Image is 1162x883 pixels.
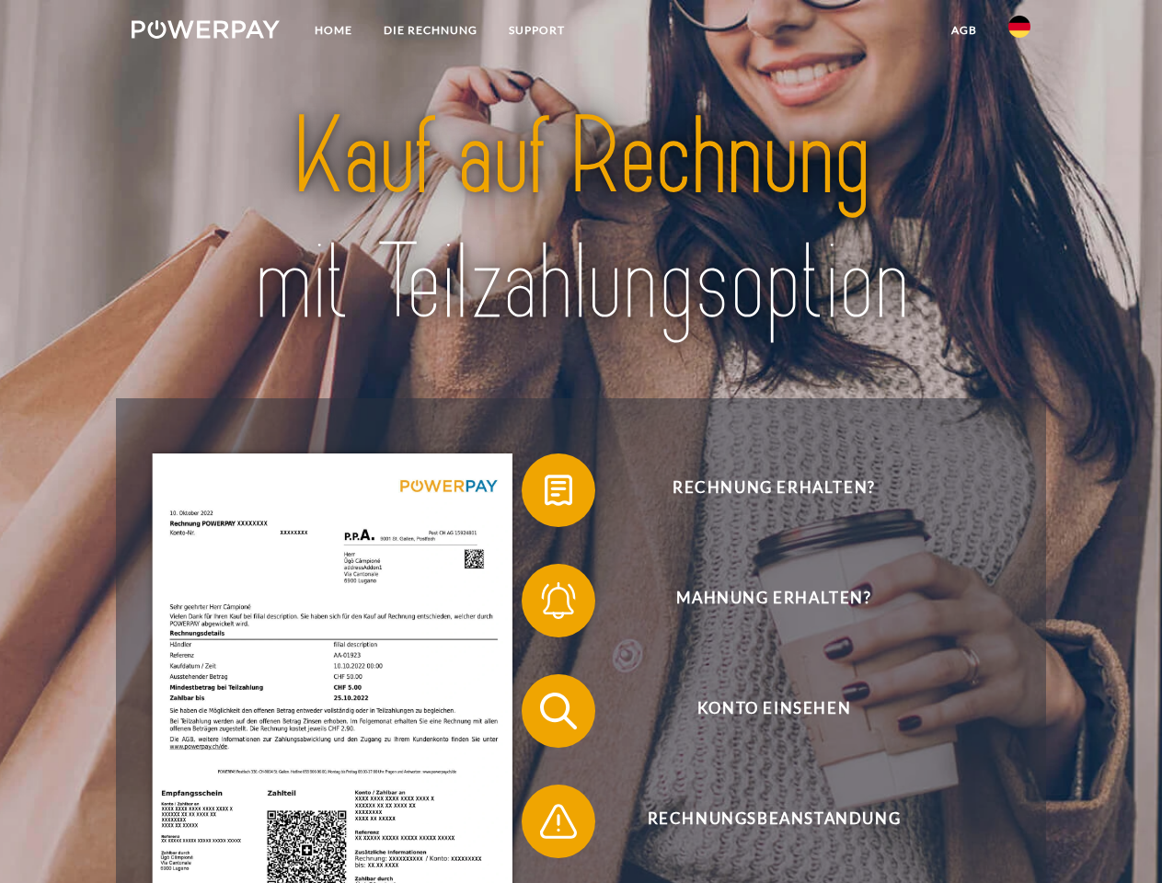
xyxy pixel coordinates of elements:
a: Home [299,14,368,47]
img: qb_bell.svg [535,578,581,624]
img: title-powerpay_de.svg [176,88,986,352]
img: qb_search.svg [535,688,581,734]
span: Mahnung erhalten? [548,564,999,637]
img: qb_bill.svg [535,467,581,513]
span: Konto einsehen [548,674,999,748]
span: Rechnungsbeanstandung [548,785,999,858]
img: qb_warning.svg [535,798,581,844]
button: Konto einsehen [522,674,1000,748]
a: DIE RECHNUNG [368,14,493,47]
button: Rechnungsbeanstandung [522,785,1000,858]
button: Mahnung erhalten? [522,564,1000,637]
button: Rechnung erhalten? [522,453,1000,527]
a: SUPPORT [493,14,581,47]
a: agb [936,14,993,47]
span: Rechnung erhalten? [548,453,999,527]
img: de [1008,16,1030,38]
img: logo-powerpay-white.svg [132,20,280,39]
